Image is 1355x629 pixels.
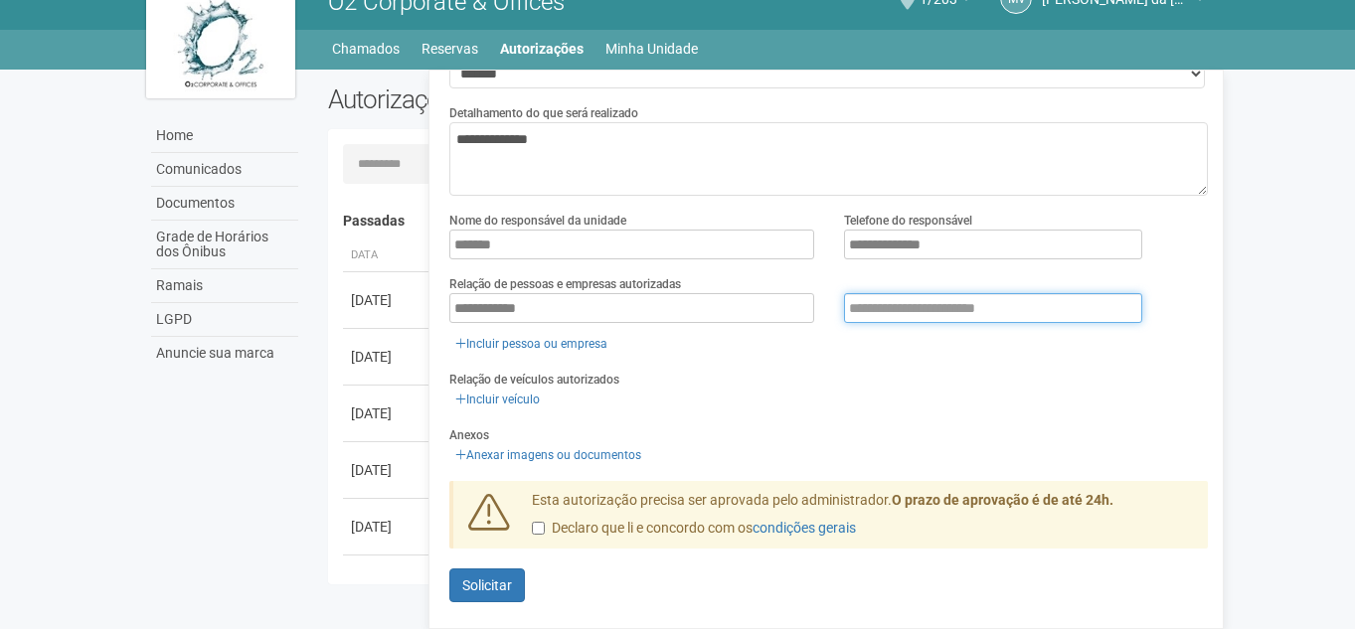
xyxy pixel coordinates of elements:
a: Reservas [422,35,478,63]
a: Grade de Horários dos Ônibus [151,221,298,269]
a: LGPD [151,303,298,337]
div: [DATE] [351,460,424,480]
a: Minha Unidade [605,35,698,63]
label: Relação de pessoas e empresas autorizadas [449,275,681,293]
a: Anexar imagens ou documentos [449,444,647,466]
th: Data [343,239,432,272]
span: Solicitar [462,577,512,593]
label: Declaro que li e concordo com os [532,519,856,539]
div: [DATE] [351,290,424,310]
label: Relação de veículos autorizados [449,371,619,389]
a: Incluir veículo [449,389,546,410]
a: Incluir pessoa ou empresa [449,333,613,355]
h2: Autorizações [328,84,754,114]
label: Anexos [449,426,489,444]
button: Solicitar [449,568,525,602]
a: Chamados [332,35,400,63]
div: Esta autorização precisa ser aprovada pelo administrador. [517,491,1209,549]
a: Comunicados [151,153,298,187]
div: [DATE] [351,403,424,423]
strong: O prazo de aprovação é de até 24h. [892,492,1113,508]
div: [DATE] [351,347,424,367]
a: Home [151,119,298,153]
a: condições gerais [753,520,856,536]
h4: Passadas [343,214,1195,229]
input: Declaro que li e concordo com oscondições gerais [532,522,545,535]
label: Nome do responsável da unidade [449,212,626,230]
label: Detalhamento do que será realizado [449,104,638,122]
a: Ramais [151,269,298,303]
a: Autorizações [500,35,584,63]
a: Documentos [151,187,298,221]
div: [DATE] [351,517,424,537]
label: Telefone do responsável [844,212,972,230]
a: Anuncie sua marca [151,337,298,370]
